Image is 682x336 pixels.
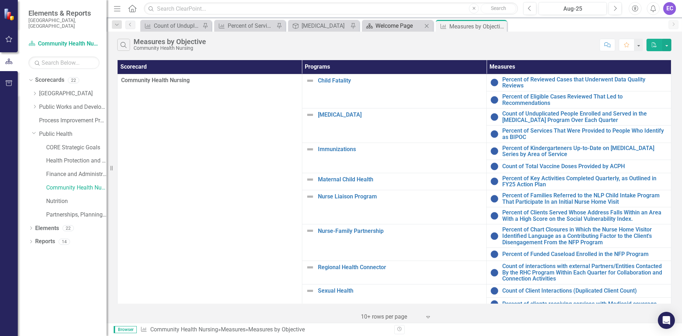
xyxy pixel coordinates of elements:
div: 22 [63,225,74,231]
a: Percent of Funded Caseload Enrolled in the NFP Program [502,251,667,257]
img: Not Defined [306,287,314,295]
a: Percent of Key Activities Completed Quarterly, as Outlined in FY25 Action Plan [502,175,667,188]
div: 22 [68,77,79,83]
a: Nutrition [46,197,107,206]
a: Maternal Child Health [318,176,483,183]
a: Immunizations [318,146,483,153]
img: Not Defined [306,76,314,85]
a: Percent of Eligible Cases Reviewed That Led to Recommendations [502,94,667,106]
a: Measures [221,326,245,333]
div: Aug-25 [541,5,604,13]
div: Percent of Services That Were Provided to People Who Identify as BIPOC [228,21,275,30]
a: Count of Total Vaccine Doses Provided by ACPH [502,163,667,170]
img: Baselining [490,96,499,104]
div: Welcome Page [375,21,422,30]
a: Public Works and Development [39,103,107,111]
img: Not Defined [306,175,314,184]
button: Aug-25 [538,2,607,15]
img: Baselining [490,147,499,155]
a: Percent of Chart Closures in Which the Nurse Home Visitor Identified Language as a Contributing F... [502,226,667,245]
a: Percent of Services That Were Provided to People Who Identify as BIPOC [216,21,275,30]
a: Percent of Reviewed Cases that Underwent Data Quality Reviews [502,76,667,89]
img: ClearPoint Strategy [4,8,16,21]
div: 14 [59,239,70,245]
div: Open Intercom Messenger [658,312,675,329]
a: Nurse Liaison Program [318,193,483,200]
a: CORE Strategic Goals [46,144,107,152]
input: Search Below... [28,57,99,69]
span: Search [491,5,506,11]
input: Search ClearPoint... [144,2,518,15]
span: Browser [114,326,137,333]
a: Count of Client Interactions (Duplicated Client Count) [502,288,667,294]
img: Baselining [490,177,499,186]
a: Percent of Kindergarteners Up-to-Date on [MEDICAL_DATA] Series by Area of Service [502,145,667,158]
a: Count of Unduplicated People Enrolled and Served in the [MEDICAL_DATA] Program Over Each Quarter [502,111,667,123]
a: Reports [35,238,55,246]
div: Community Health Nursing [134,46,206,51]
img: Not Defined [306,145,314,154]
img: Not Defined [306,192,314,201]
img: Baselining [490,268,499,277]
img: Baselining [490,194,499,203]
a: Community Health Nursing [28,40,99,48]
img: Baselining [490,130,499,138]
img: Baselining [490,162,499,171]
a: Percent of Families Referred to the NLP Child Intake Program That Participate In an Initial Nurse... [502,192,667,205]
a: Regional Health Connector [318,264,483,271]
button: Search [481,4,516,14]
a: Sexual Health [318,288,483,294]
a: Scorecards [35,76,64,84]
img: Baselining [490,212,499,220]
a: Percent of clients receiving services with Medicaid coverage [502,301,667,307]
a: Welcome Page [364,21,422,30]
a: Finance and Administration [46,170,107,178]
a: [MEDICAL_DATA] [318,112,483,118]
a: Percent of Clients Served Whose Address Falls Within an Area With a High Score on the Social Vuln... [502,209,667,222]
small: [GEOGRAPHIC_DATA], [GEOGRAPHIC_DATA] [28,17,99,29]
a: Percent of Services That Were Provided to People Who Identify as BIPOC [502,128,667,140]
a: Process Improvement Program [39,117,107,125]
img: Baselining [490,250,499,258]
a: Elements [35,224,59,233]
div: Count of Unduplicated People Enrolled and Served in the [MEDICAL_DATA] Program Over Each Quarter [154,21,201,30]
img: Baselining [490,113,499,121]
a: Health Protection and Response [46,157,107,165]
a: Nurse-Family Partnership [318,228,483,234]
img: Baselining [490,287,499,295]
img: Not Defined [306,263,314,272]
div: Measures by Objective [248,326,305,333]
div: Measures by Objective [449,22,505,31]
a: Community Health Nursing [150,326,218,333]
img: Not Defined [306,226,314,235]
div: Measures by Objective [134,38,206,46]
span: Community Health Nursing [121,77,190,84]
div: [MEDICAL_DATA] [302,21,348,30]
a: Count of Unduplicated People Enrolled and Served in the [MEDICAL_DATA] Program Over Each Quarter [142,21,201,30]
button: EC [663,2,676,15]
a: [GEOGRAPHIC_DATA] [39,90,107,98]
a: Child Fatality [318,78,483,84]
a: Community Health Nursing [46,184,107,192]
img: Baselining [490,232,499,240]
a: [MEDICAL_DATA] [290,21,348,30]
a: Public Health [39,130,107,138]
div: » » [140,326,389,334]
img: Baselining [490,300,499,308]
img: Baselining [490,78,499,87]
img: Not Defined [306,111,314,119]
a: Count of interactions with external Partners/Entities Contacted By the RHC Program Within Each Qu... [502,263,667,282]
span: Elements & Reports [28,9,99,17]
a: Partnerships, Planning, and Community Health Promotions [46,211,107,219]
